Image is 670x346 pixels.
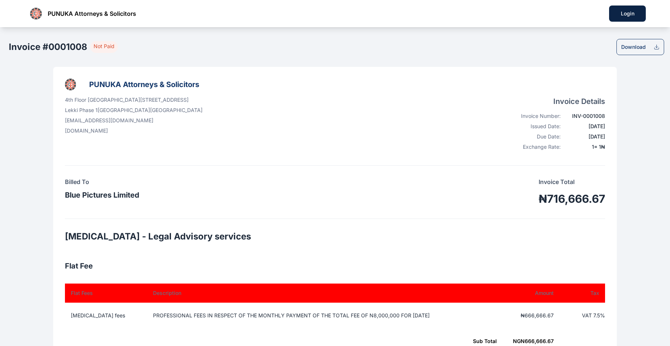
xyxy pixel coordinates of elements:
[513,133,561,140] div: Due Date:
[621,43,646,51] div: Download
[89,79,199,90] h3: PUNUKA Attorneys & Solicitors
[144,303,497,328] td: PROFESSIONAL FEES IN RESPECT OF THE MONTHLY PAYMENT OF THE TOTAL FEE OF N8,000,000 FOR [DATE]
[90,41,118,53] span: Not Paid
[65,284,144,303] th: Flat Fees
[65,79,76,90] img: businessLogo
[609,6,646,22] button: Login
[65,303,144,328] td: [MEDICAL_DATA] fees
[9,41,87,53] h2: Invoice # 0001008
[30,8,42,19] img: businessLogo
[497,303,560,328] td: ₦666,666.67
[65,107,203,114] p: Lekki Phase 1 [GEOGRAPHIC_DATA] [GEOGRAPHIC_DATA]
[565,112,605,120] div: INV-0001008
[65,189,139,201] h3: Blue Pictures Limited
[144,284,497,303] th: Description
[65,231,605,242] h2: [MEDICAL_DATA] - Legal Advisory services
[65,260,605,272] h3: Flat Fee
[539,177,605,186] p: Invoice Total
[560,284,605,303] th: Tax
[513,143,561,151] div: Exchange Rate:
[565,123,605,130] div: [DATE]
[65,177,139,186] h4: Billed To
[65,127,203,134] p: [DOMAIN_NAME]
[621,10,634,17] div: Login
[65,117,203,124] p: [EMAIL_ADDRESS][DOMAIN_NAME]
[65,96,203,104] p: 4th Floor [GEOGRAPHIC_DATA][STREET_ADDRESS]
[565,133,605,140] div: [DATE]
[539,192,605,205] h1: ₦716,666.67
[48,9,136,18] span: PUNUKA Attorneys & Solicitors
[513,112,561,120] div: Invoice Number:
[513,96,605,107] h4: Invoice Details
[497,284,560,303] th: Amount
[513,123,561,130] div: Issued Date:
[560,303,605,328] td: VAT 7.5 %
[565,143,605,151] div: 1 = 1 ₦
[6,39,118,55] button: Invoice #0001008 Not Paid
